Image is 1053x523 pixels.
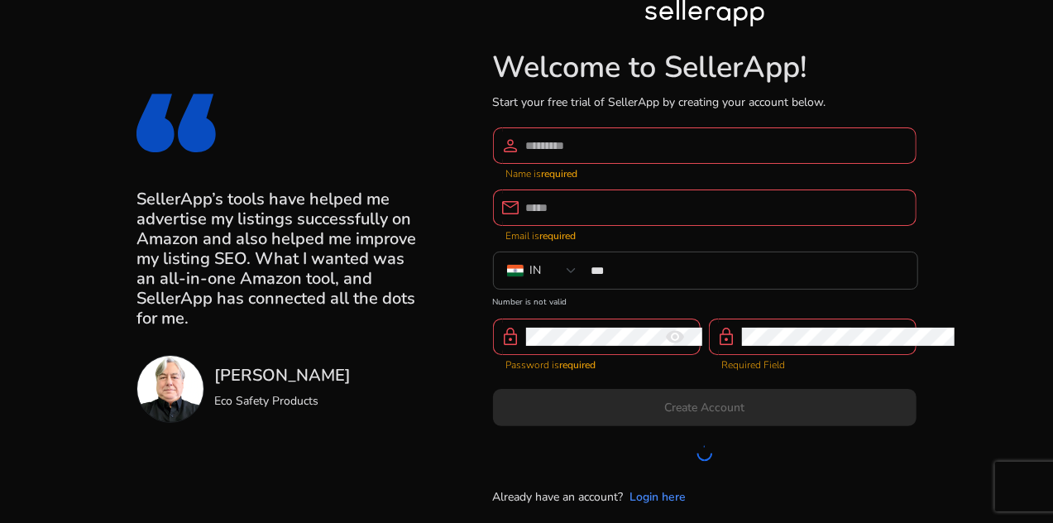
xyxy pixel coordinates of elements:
mat-error: Required Field [722,355,903,372]
span: lock [501,327,521,347]
mat-error: Name is [506,164,903,181]
h3: SellerApp’s tools have helped me advertise my listings successfully on Amazon and also helped me ... [136,190,419,329]
strong: required [560,358,596,372]
strong: required [540,229,577,242]
span: person [501,136,521,156]
p: Eco Safety Products [214,392,351,410]
h3: [PERSON_NAME] [214,366,351,386]
mat-error: Password is [506,355,687,372]
strong: required [542,167,578,180]
mat-error: Email is [506,226,903,243]
div: IN [530,261,542,280]
h1: Welcome to SellerApp! [493,50,917,85]
mat-error: Number is not valid [493,291,917,309]
mat-icon: remove_red_eye [656,327,696,347]
span: lock [717,327,737,347]
span: email [501,198,521,218]
p: Already have an account? [493,488,624,506]
a: Login here [630,488,687,506]
p: Start your free trial of SellerApp by creating your account below. [493,94,917,111]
